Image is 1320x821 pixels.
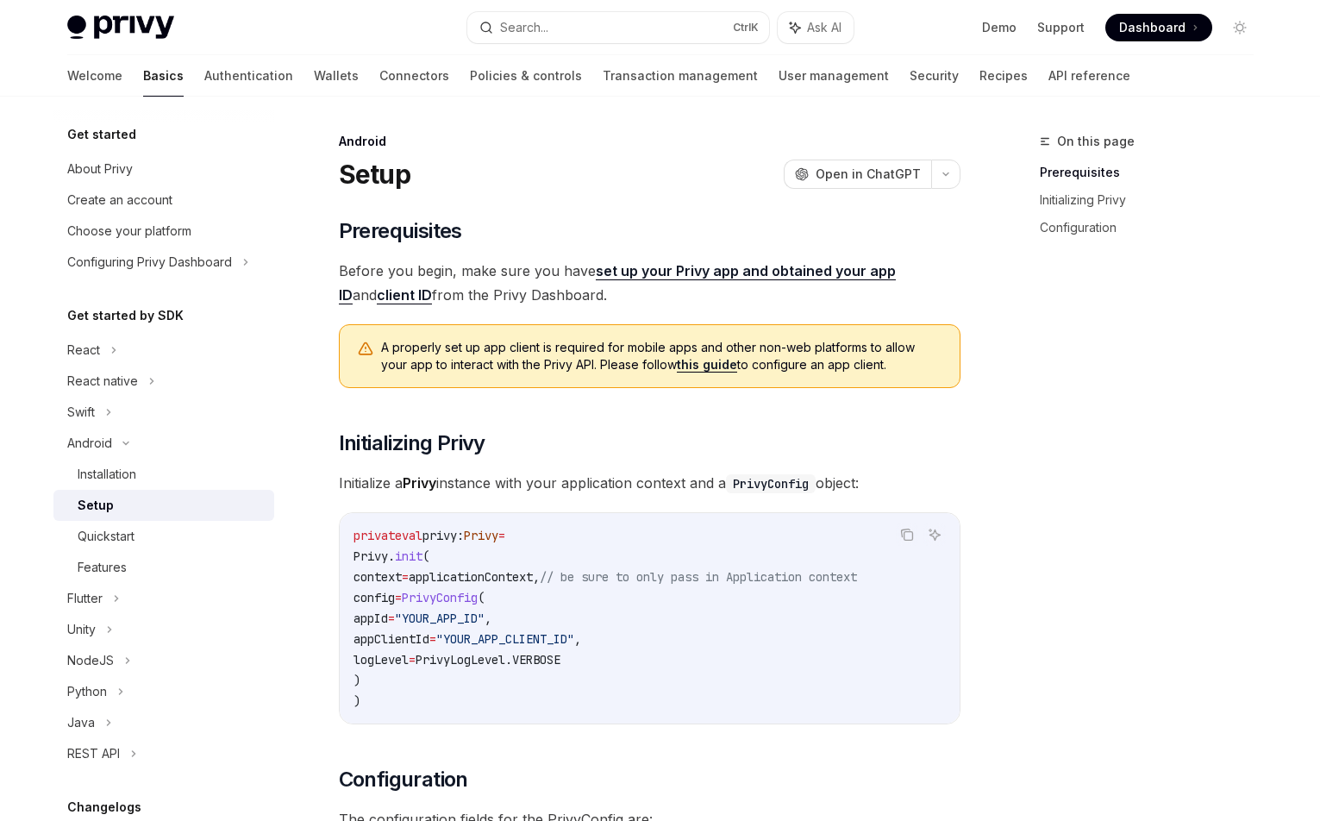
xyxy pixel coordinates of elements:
span: Prerequisites [339,217,462,245]
h5: Get started [67,124,136,145]
span: , [485,611,491,626]
div: Java [67,712,95,733]
h5: Get started by SDK [67,305,184,326]
a: this guide [677,357,737,373]
div: Search... [500,17,548,38]
div: Setup [78,495,114,516]
a: Policies & controls [470,55,582,97]
span: Privy [464,528,498,543]
span: config [353,590,395,605]
button: Ask AI [923,523,946,546]
span: Dashboard [1119,19,1185,36]
svg: Warning [357,341,374,358]
span: PrivyLogLevel.VERBOSE [416,652,560,667]
div: Configuring Privy Dashboard [67,252,232,273]
span: Privy. [353,548,395,564]
div: React [67,340,100,360]
a: Installation [53,459,274,490]
span: = [395,590,402,605]
a: Support [1037,19,1085,36]
button: Ask AI [778,12,854,43]
span: private [353,528,402,543]
a: client ID [377,286,432,304]
strong: Privy [403,474,436,492]
button: Search...CtrlK [467,12,769,43]
a: Setup [53,490,274,521]
a: Welcome [67,55,122,97]
div: Android [67,433,112,454]
a: Dashboard [1105,14,1212,41]
span: appClientId [353,631,429,647]
span: A properly set up app client is required for mobile apps and other non-web platforms to allow you... [381,339,942,373]
span: = [388,611,395,626]
div: Create an account [67,190,172,210]
a: Features [53,552,274,583]
div: NodeJS [67,650,114,671]
a: API reference [1048,55,1130,97]
button: Open in ChatGPT [784,160,931,189]
span: ) [353,693,360,709]
div: React native [67,371,138,392]
a: Connectors [379,55,449,97]
span: ( [422,548,429,564]
span: Ask AI [807,19,841,36]
span: logLevel [353,652,409,667]
span: applicationContext, [409,569,540,585]
span: On this page [1057,131,1135,152]
span: = [429,631,436,647]
a: Basics [143,55,184,97]
h5: Changelogs [67,797,141,818]
span: init [395,548,422,564]
div: Python [67,681,107,702]
div: Installation [78,464,136,485]
span: = [402,569,409,585]
a: Authentication [204,55,293,97]
div: Unity [67,619,96,640]
button: Toggle dark mode [1226,14,1254,41]
span: Before you begin, make sure you have and from the Privy Dashboard. [339,259,960,307]
a: Create an account [53,185,274,216]
a: Wallets [314,55,359,97]
h1: Setup [339,159,410,190]
a: Security [910,55,959,97]
div: Choose your platform [67,221,191,241]
img: light logo [67,16,174,40]
span: "YOUR_APP_ID" [395,611,485,626]
a: Configuration [1040,214,1267,241]
code: PrivyConfig [726,474,816,493]
span: = [498,528,505,543]
span: Ctrl K [733,21,759,34]
div: Quickstart [78,526,135,547]
a: Demo [982,19,1017,36]
a: set up your Privy app and obtained your app ID [339,262,896,304]
button: Copy the contents from the code block [896,523,918,546]
div: REST API [67,743,120,764]
span: Configuration [339,766,468,793]
span: , [574,631,581,647]
span: PrivyConfig [402,590,478,605]
span: // be sure to only pass in Application context [540,569,857,585]
a: Recipes [979,55,1028,97]
span: context [353,569,402,585]
div: About Privy [67,159,133,179]
span: Open in ChatGPT [816,166,921,183]
div: Flutter [67,588,103,609]
div: Android [339,133,960,150]
span: "YOUR_APP_CLIENT_ID" [436,631,574,647]
a: Transaction management [603,55,758,97]
span: = [409,652,416,667]
span: ) [353,673,360,688]
a: Quickstart [53,521,274,552]
span: val [402,528,422,543]
div: Features [78,557,127,578]
a: Prerequisites [1040,159,1267,186]
span: Initializing Privy [339,429,485,457]
span: Initialize a instance with your application context and a object: [339,471,960,495]
span: privy: [422,528,464,543]
a: Initializing Privy [1040,186,1267,214]
div: Swift [67,402,95,423]
a: User management [779,55,889,97]
a: Choose your platform [53,216,274,247]
span: ( [478,590,485,605]
span: appId [353,611,388,626]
